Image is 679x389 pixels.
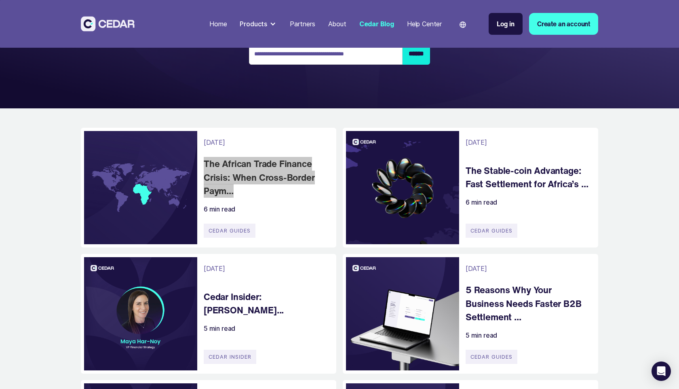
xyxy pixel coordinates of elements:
[290,19,315,29] div: Partners
[325,15,350,33] a: About
[497,19,515,29] div: Log in
[240,19,267,29] div: Products
[466,350,517,364] div: Cedar Guides
[466,283,590,324] a: 5 Reasons Why Your Business Needs Faster B2B Settlement ...
[204,290,328,317] a: Cedar Insider: [PERSON_NAME]...
[206,15,230,33] a: Home
[204,204,235,214] div: 6 min read
[204,157,328,198] a: The African Trade Finance Crisis: When Cross-Border Paym...
[359,19,394,29] div: Cedar Blog
[460,21,466,28] img: world icon
[204,137,225,147] div: [DATE]
[407,19,442,29] div: Help Center
[287,15,318,33] a: Partners
[652,362,671,381] div: Open Intercom Messenger
[489,13,523,35] a: Log in
[356,15,397,33] a: Cedar Blog
[209,19,227,29] div: Home
[466,137,487,147] div: [DATE]
[466,197,497,207] div: 6 min read
[204,224,255,238] div: Cedar Guides
[204,323,235,333] div: 5 min read
[204,264,225,273] div: [DATE]
[466,264,487,273] div: [DATE]
[204,350,256,364] div: Cedar Insider
[466,164,590,191] a: The Stable-coin Advantage: Fast Settlement for Africa’s ...
[466,330,497,340] div: 5 min read
[466,224,517,238] div: Cedar Guides
[236,16,280,32] div: Products
[328,19,346,29] div: About
[404,15,445,33] a: Help Center
[529,13,598,35] a: Create an account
